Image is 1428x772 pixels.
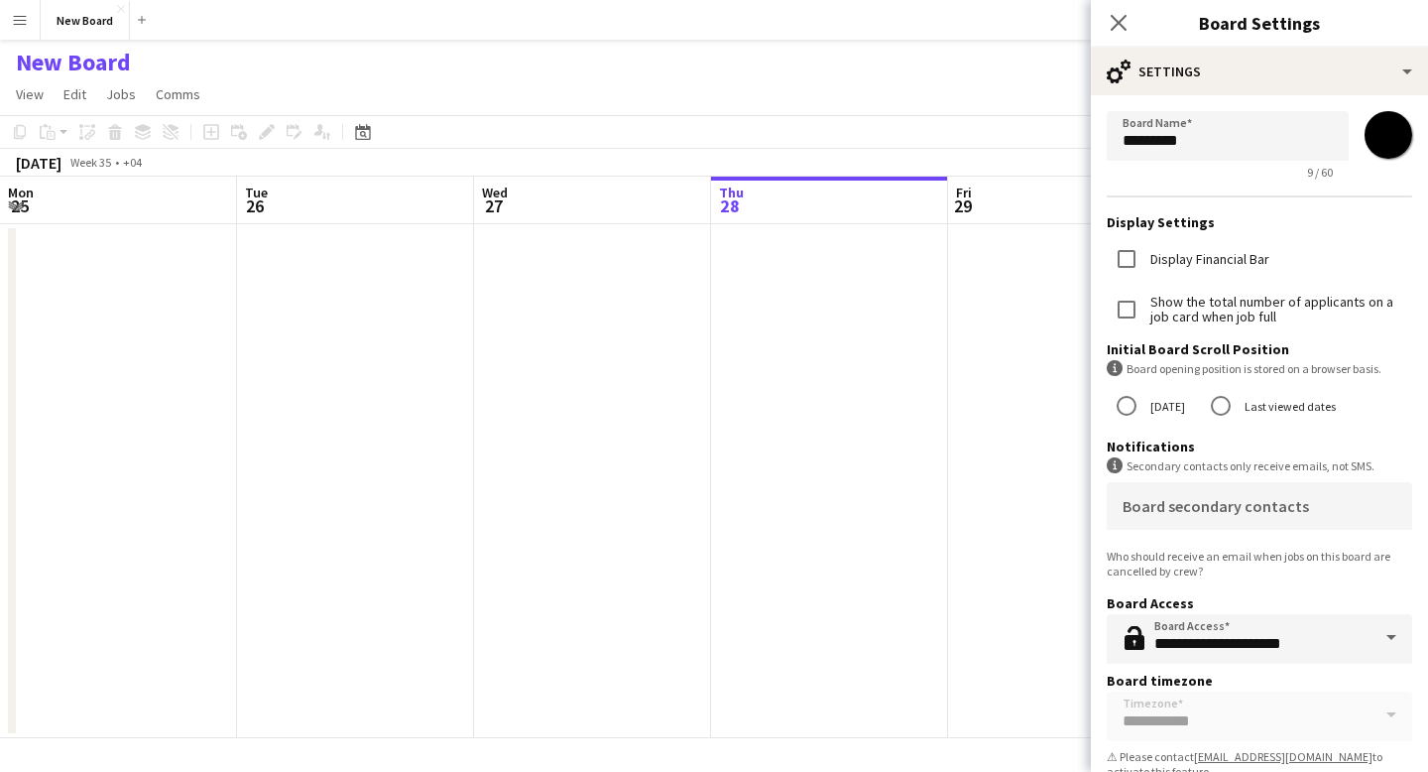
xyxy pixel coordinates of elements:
[1146,391,1185,422] label: [DATE]
[63,85,86,103] span: Edit
[1107,340,1412,358] h3: Initial Board Scroll Position
[1107,360,1412,377] div: Board opening position is stored on a browser basis.
[1291,165,1349,180] span: 9 / 60
[1107,457,1412,474] div: Secondary contacts only receive emails, not SMS.
[5,194,34,217] span: 25
[148,81,208,107] a: Comms
[719,184,744,201] span: Thu
[1107,549,1412,579] div: Who should receive an email when jobs on this board are cancelled by crew?
[1091,48,1428,95] div: Settings
[479,194,508,217] span: 27
[1107,594,1412,612] h3: Board Access
[1194,749,1372,764] a: [EMAIL_ADDRESS][DOMAIN_NAME]
[98,81,144,107] a: Jobs
[1123,496,1309,516] mat-label: Board secondary contacts
[716,194,744,217] span: 28
[482,184,508,201] span: Wed
[245,184,268,201] span: Tue
[123,155,142,170] div: +04
[106,85,136,103] span: Jobs
[953,194,972,217] span: 29
[1146,295,1412,324] label: Show the total number of applicants on a job card when job full
[16,85,44,103] span: View
[956,184,972,201] span: Fri
[8,81,52,107] a: View
[1107,213,1412,231] h3: Display Settings
[1091,10,1428,36] h3: Board Settings
[1107,438,1412,455] h3: Notifications
[65,155,115,170] span: Week 35
[16,48,131,77] h1: New Board
[242,194,268,217] span: 26
[1107,672,1412,690] h3: Board timezone
[56,81,94,107] a: Edit
[41,1,130,40] button: New Board
[156,85,200,103] span: Comms
[8,184,34,201] span: Mon
[16,153,61,173] div: [DATE]
[1146,252,1269,267] label: Display Financial Bar
[1241,391,1336,422] label: Last viewed dates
